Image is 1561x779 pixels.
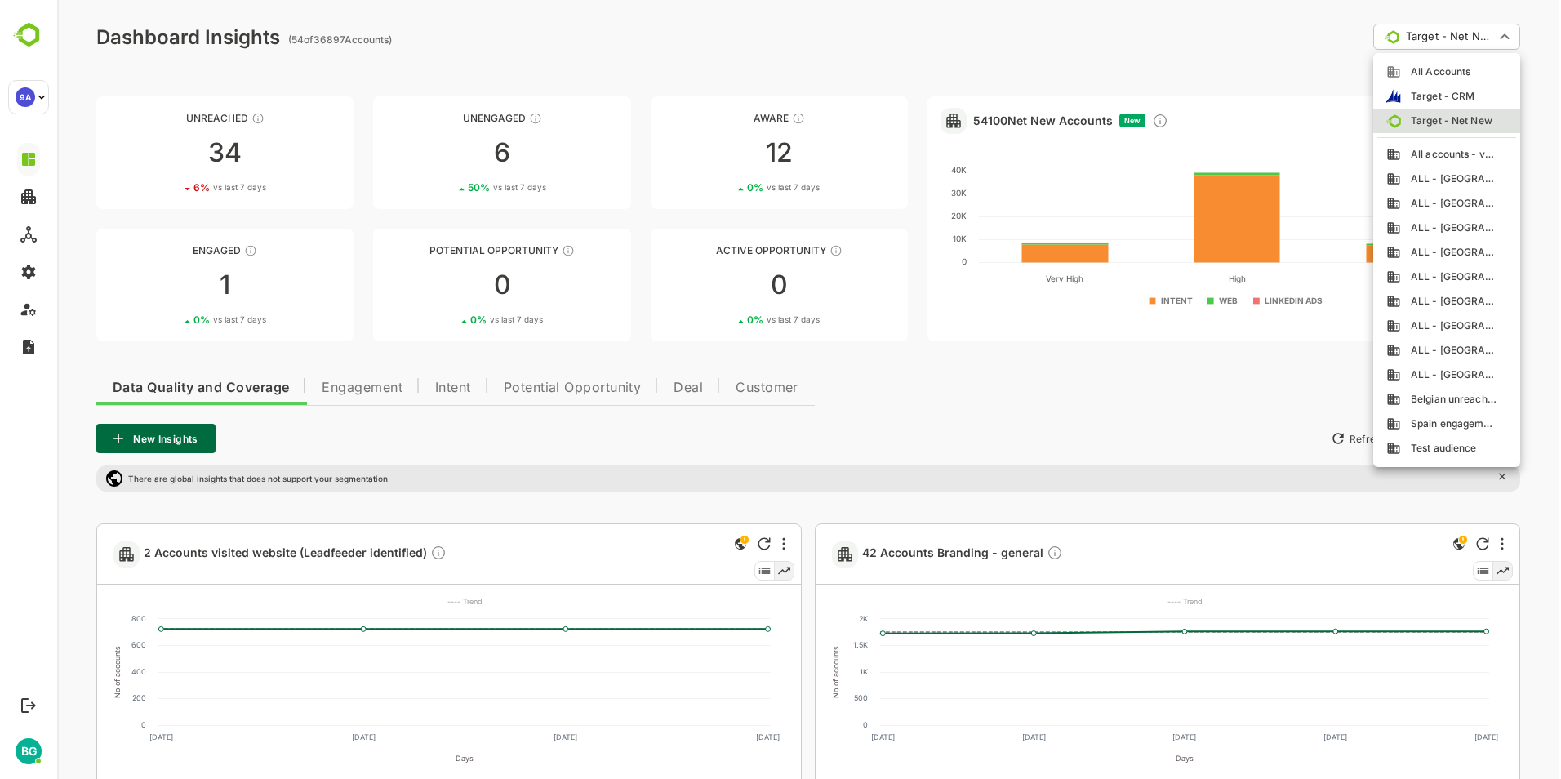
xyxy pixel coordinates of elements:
div: Target - CRM [1329,89,1450,104]
div: BG [16,738,42,764]
span: All Accounts [1344,65,1413,79]
span: Target - CRM [1344,89,1417,104]
span: ALL - [GEOGRAPHIC_DATA] [1344,294,1440,309]
div: ALL - Belgium [1329,171,1450,186]
div: Target - Net New [1329,114,1450,128]
div: 9A [16,87,35,107]
span: All accounts - very high [1344,147,1440,162]
div: ALL - Denmark [1329,220,1450,235]
div: Belgian unreached [1329,392,1450,407]
span: Target - Net New [1344,114,1435,128]
span: ALL - [GEOGRAPHIC_DATA] [1344,245,1440,260]
span: ALL - [GEOGRAPHIC_DATA] [1344,196,1440,211]
div: All accounts - very high [1329,147,1450,162]
span: ALL - [GEOGRAPHIC_DATA] [1344,318,1440,333]
div: ALL - Brazil [1329,196,1450,211]
span: ALL - [GEOGRAPHIC_DATA] [1344,220,1440,235]
button: Logout [17,694,39,716]
span: Test audience [1344,441,1419,456]
span: ALL - [GEOGRAPHIC_DATA] [1344,343,1440,358]
span: ALL - [GEOGRAPHIC_DATA] [1344,367,1440,382]
div: Test audience [1329,441,1450,456]
div: ALL - Portugal [1329,294,1450,309]
span: ALL - [GEOGRAPHIC_DATA] [1344,171,1440,186]
div: ALL - Netherlands [1329,269,1450,284]
div: ALL - Slovenija [1329,318,1450,333]
div: Spain engagement high [1329,416,1450,431]
div: ALL - France [1329,245,1450,260]
div: ALL - Spain [1329,343,1450,358]
span: Belgian unreached [1344,392,1440,407]
span: ALL - [GEOGRAPHIC_DATA] [1344,269,1440,284]
span: Spain engagement high [1344,416,1440,431]
div: All Accounts [1329,65,1450,79]
img: BambooboxLogoMark.f1c84d78b4c51b1a7b5f700c9845e183.svg [8,20,50,51]
div: ALL - Turkey [1329,367,1450,382]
